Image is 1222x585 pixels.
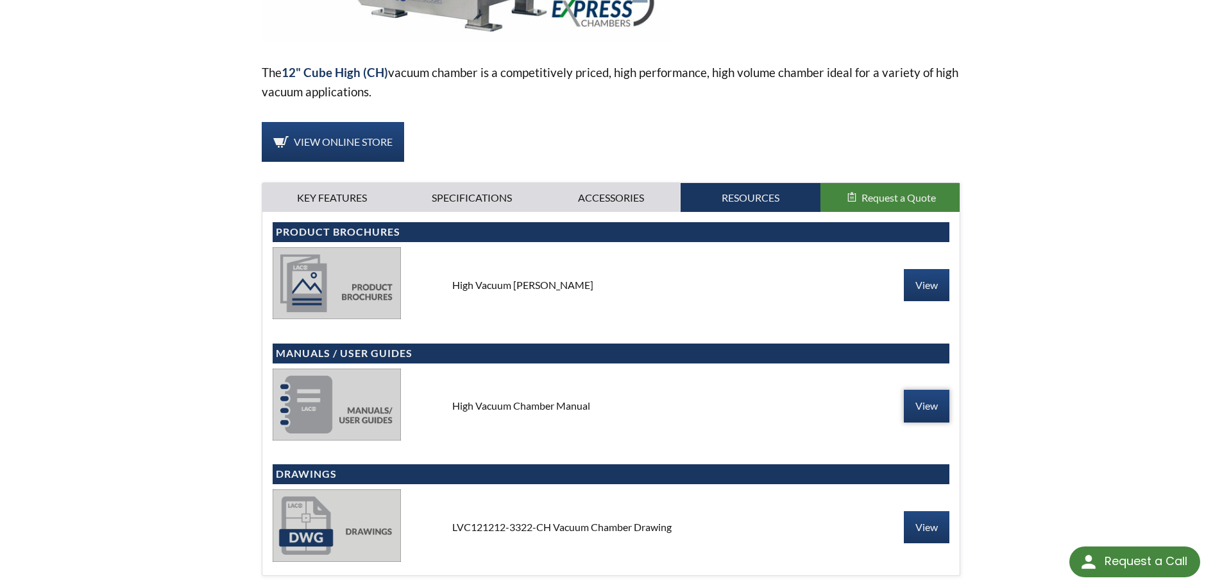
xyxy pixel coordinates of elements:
[904,511,949,543] a: View
[294,135,393,148] span: View Online Store
[904,390,949,422] a: View
[282,65,388,80] strong: 12" Cube High (CH)
[442,399,781,413] div: High Vacuum Chamber Manual
[402,183,541,213] a: Specifications
[262,183,402,213] a: Key Features
[904,269,949,301] a: View
[442,278,781,292] div: High Vacuum [PERSON_NAME]
[1078,552,1099,572] img: round button
[273,489,401,561] img: drawings-dbc82c2fa099a12033583e1b2f5f2fc87839638bef2df456352de0ba3a5177af.jpg
[1069,546,1200,577] div: Request a Call
[276,347,947,360] h4: Manuals / User Guides
[1105,546,1187,576] div: Request a Call
[262,63,961,101] p: The vacuum chamber is a competitively priced, high performance, high volume chamber ideal for a v...
[541,183,681,213] a: Accessories
[681,183,820,213] a: Resources
[442,520,781,534] div: LVC121212-3322-CH Vacuum Chamber Drawing
[861,191,936,204] span: Request a Quote
[276,467,947,481] h4: Drawings
[273,247,401,319] img: product_brochures-81b49242bb8394b31c113ade466a77c846893fb1009a796a1a03a1a1c57cbc37.jpg
[273,369,401,441] img: manuals-58eb83dcffeb6bffe51ad23c0c0dc674bfe46cf1c3d14eaecd86c55f24363f1d.jpg
[820,183,960,213] button: Request a Quote
[276,225,947,239] h4: Product Brochures
[262,122,404,162] a: View Online Store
